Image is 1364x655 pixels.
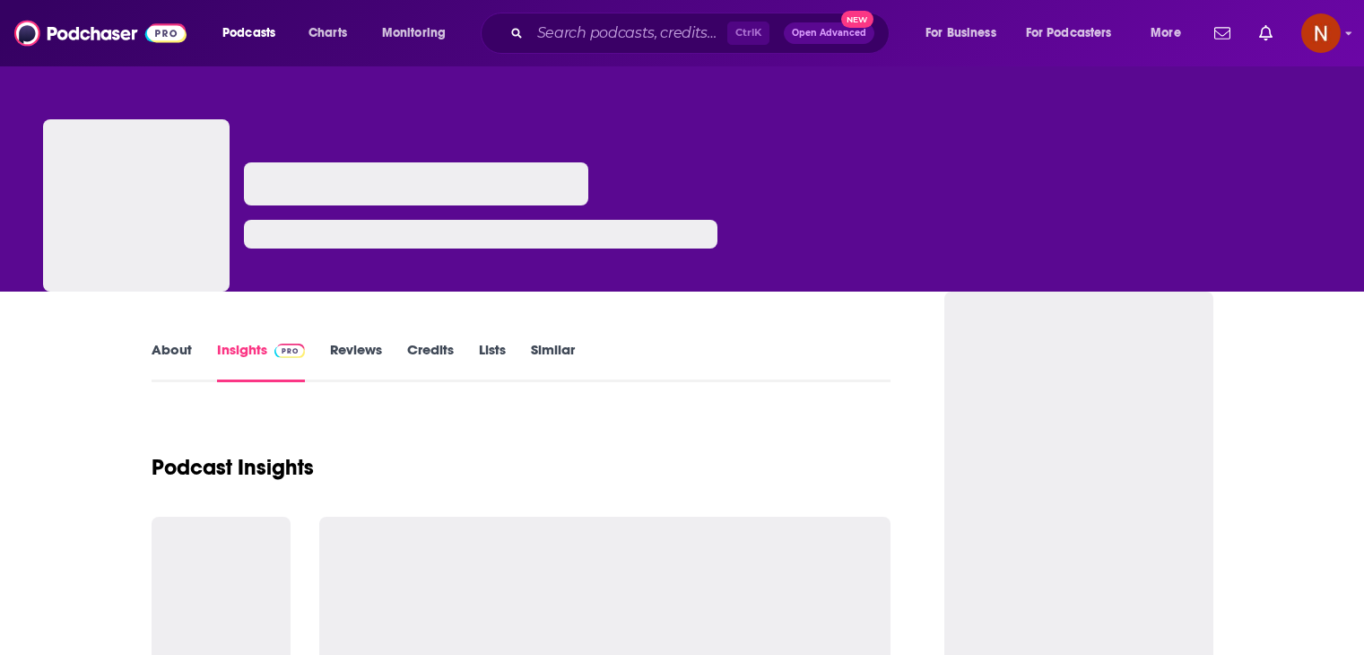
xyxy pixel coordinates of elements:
div: Search podcasts, credits, & more... [498,13,907,54]
img: Podchaser Pro [274,344,306,358]
img: User Profile [1301,13,1341,53]
a: Similar [531,341,575,382]
button: open menu [1138,19,1203,48]
button: Open AdvancedNew [784,22,874,44]
button: open menu [1014,19,1138,48]
h1: Podcast Insights [152,454,314,481]
span: For Business [925,21,996,46]
a: Lists [479,341,506,382]
span: Charts [308,21,347,46]
a: Show notifications dropdown [1252,18,1280,48]
button: open menu [210,19,299,48]
a: Reviews [330,341,382,382]
img: Podchaser - Follow, Share and Rate Podcasts [14,16,187,50]
a: Credits [407,341,454,382]
span: Podcasts [222,21,275,46]
span: Open Advanced [792,29,866,38]
span: Logged in as AdelNBM [1301,13,1341,53]
span: New [841,11,873,28]
button: Show profile menu [1301,13,1341,53]
a: InsightsPodchaser Pro [217,341,306,382]
input: Search podcasts, credits, & more... [530,19,727,48]
button: open menu [913,19,1019,48]
a: Charts [297,19,358,48]
span: More [1151,21,1181,46]
button: open menu [369,19,469,48]
a: Show notifications dropdown [1207,18,1238,48]
a: About [152,341,192,382]
span: Monitoring [382,21,446,46]
span: Ctrl K [727,22,769,45]
span: For Podcasters [1026,21,1112,46]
